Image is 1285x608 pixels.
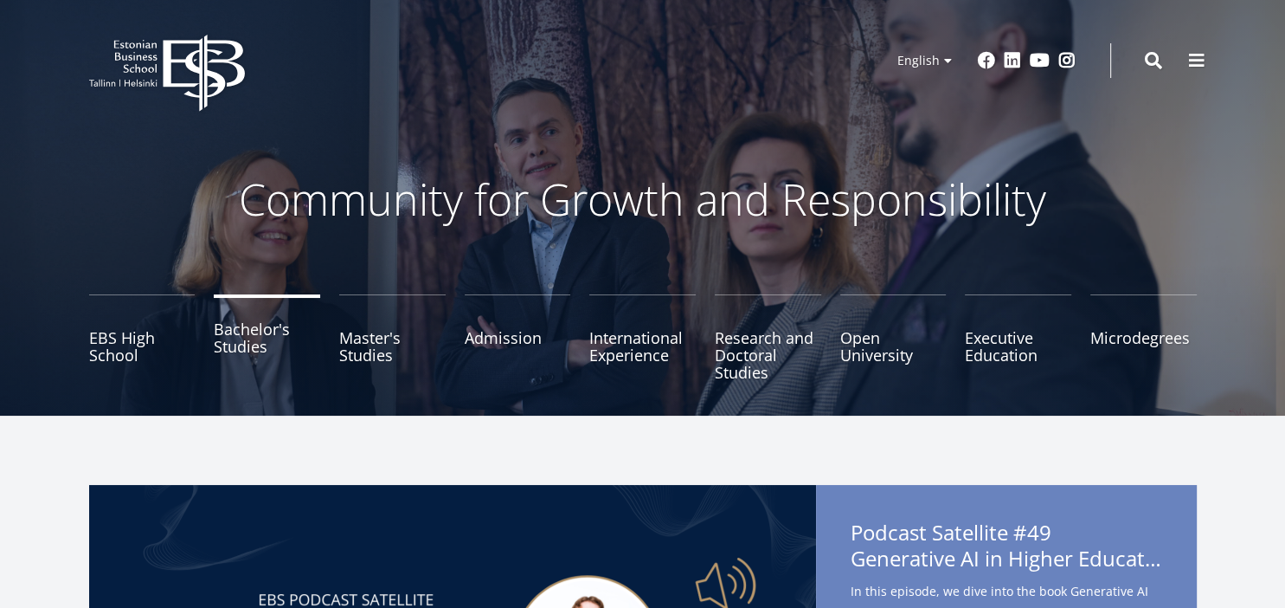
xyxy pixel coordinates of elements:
a: Open University [840,294,947,381]
a: EBS High School [89,294,196,381]
a: Research and Doctoral Studies [715,294,821,381]
a: International Experience [589,294,696,381]
a: Youtube [1030,52,1050,69]
a: Microdegrees [1090,294,1197,381]
a: Instagram [1058,52,1076,69]
a: Master's Studies [339,294,446,381]
a: Linkedin [1004,52,1021,69]
a: Facebook [978,52,995,69]
p: Community for Growth and Responsibility [184,173,1102,225]
a: Executive Education [965,294,1071,381]
span: Podcast Satellite #49 [851,520,1162,577]
a: Bachelor's Studies [214,294,320,381]
a: Admission [465,294,571,381]
span: Generative AI in Higher Education: The Good, the Bad, and the Ugly [851,546,1162,572]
